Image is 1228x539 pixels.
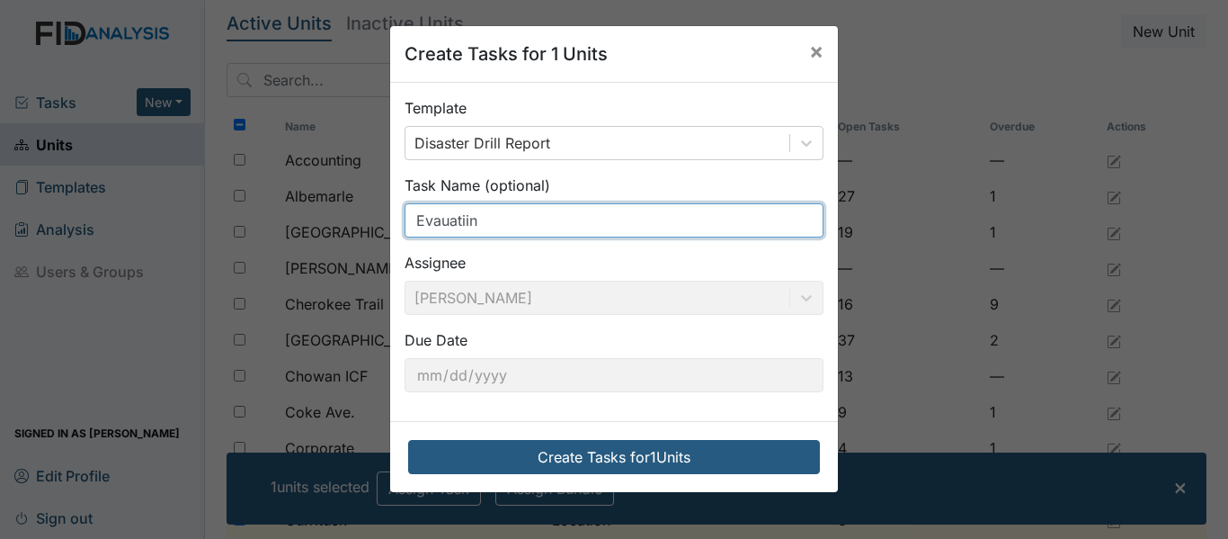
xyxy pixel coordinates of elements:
[408,440,820,474] button: Create Tasks for1Units
[795,26,838,76] button: Close
[405,252,466,274] label: Assignee
[405,97,467,119] label: Template
[414,132,550,154] div: Disaster Drill Report
[405,40,608,67] h5: Create Tasks for 1 Units
[405,329,467,351] label: Due Date
[809,38,823,64] span: ×
[405,175,550,196] label: Task Name (optional)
